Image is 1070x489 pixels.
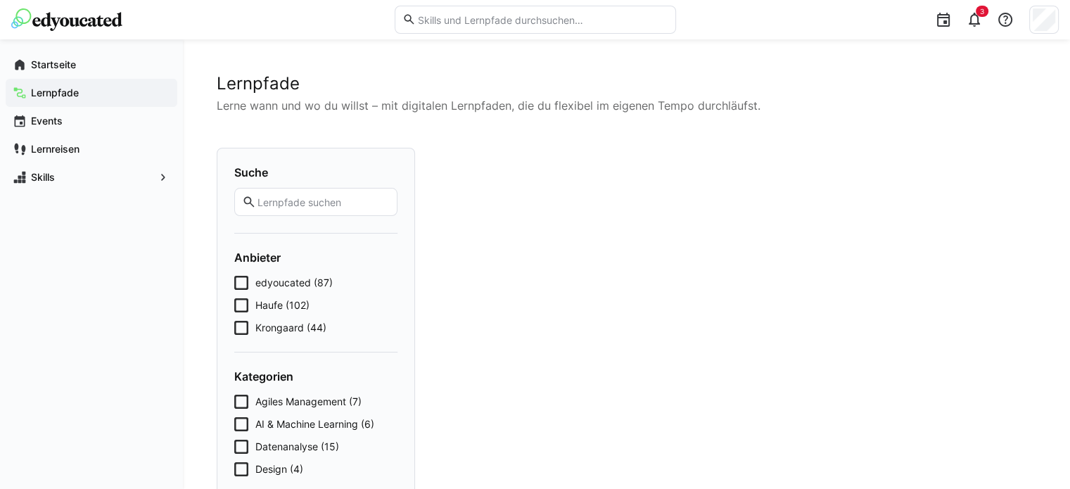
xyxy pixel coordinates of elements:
h4: Kategorien [234,369,397,383]
h2: Lernpfade [217,73,1036,94]
span: Agiles Management (7) [255,395,362,409]
span: Design (4) [255,462,303,476]
h4: Anbieter [234,250,397,265]
span: edyoucated (87) [255,276,333,290]
input: Lernpfade suchen [256,196,390,208]
span: Datenanalyse (15) [255,440,339,454]
h4: Suche [234,165,397,179]
span: 3 [980,7,984,15]
span: AI & Machine Learning (6) [255,417,374,431]
input: Skills und Lernpfade durchsuchen… [416,13,668,26]
span: Krongaard (44) [255,321,326,335]
span: Haufe (102) [255,298,310,312]
p: Lerne wann und wo du willst – mit digitalen Lernpfaden, die du flexibel im eigenen Tempo durchläu... [217,97,1036,114]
